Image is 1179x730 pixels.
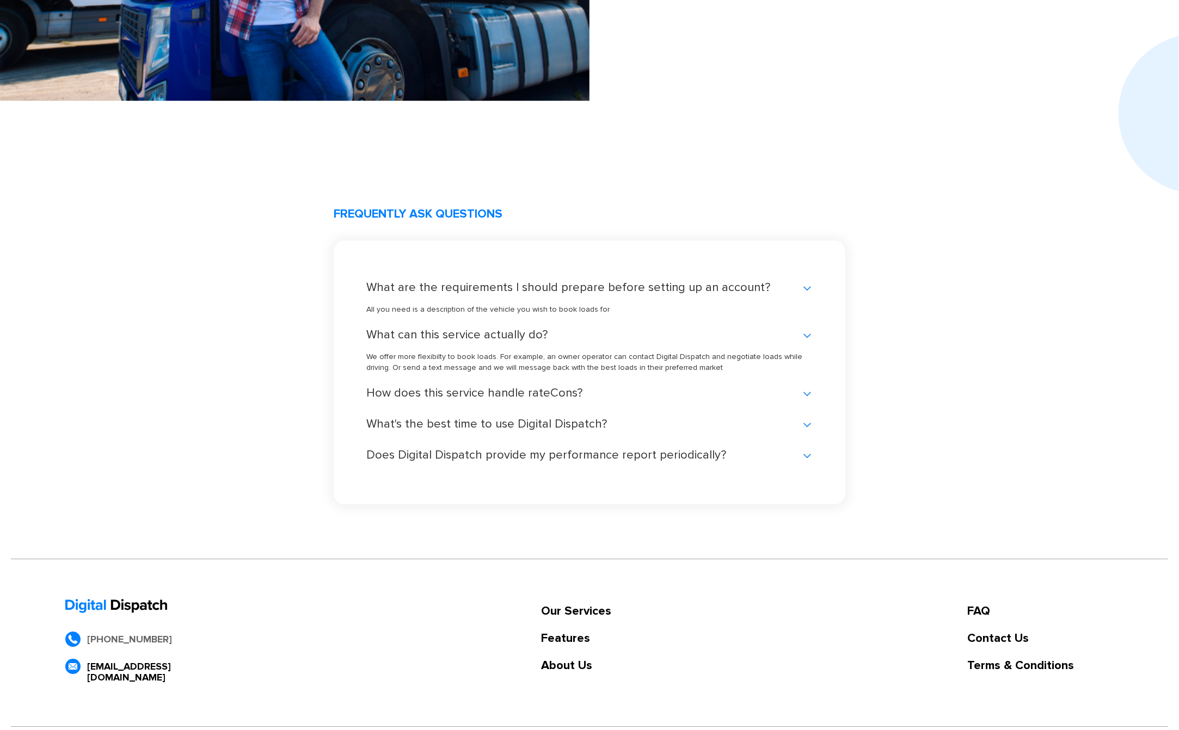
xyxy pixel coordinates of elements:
[366,282,813,293] div: What are the requirements I should prepare before setting up an account?
[366,388,813,399] div: How does this service handle rateCons?
[967,606,1114,617] a: FAQ
[366,304,813,315] p: All you need is a description of the vehicle you wish to book loads for
[366,330,813,341] div: What can this service actually do?
[541,633,611,644] a: Features
[366,450,813,461] div: Does Digital Dispatch provide my performance report periodically?
[541,660,611,671] a: About Us
[541,606,611,617] a: Our Services
[65,634,185,645] a: [PHONE_NUMBER]
[967,633,1114,644] a: Contact Us
[366,351,813,373] p: We offer more flexibilty to book loads. For example, an owner operator can contact Digital Dispat...
[967,660,1114,671] a: Terms & Conditions
[366,419,813,430] div: What's the best time to use Digital Dispatch?
[65,661,185,683] a: [EMAIL_ADDRESS][DOMAIN_NAME]
[334,205,845,224] h2: FREQUENTLY ASK QUESTIONS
